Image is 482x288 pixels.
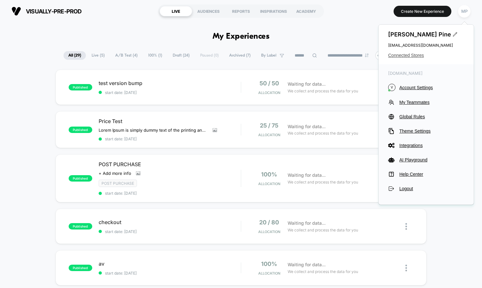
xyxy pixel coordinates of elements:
[388,71,464,76] span: [DOMAIN_NAME]
[99,136,241,141] span: start date: [DATE]
[288,172,326,179] span: Waiting for data...
[288,261,326,268] span: Waiting for data...
[258,90,280,95] span: Allocation
[168,51,194,60] span: Draft ( 24 )
[388,185,464,192] button: Logout
[99,229,241,234] span: start date: [DATE]
[399,100,464,105] span: My Teammates
[375,51,385,60] div: + 18
[110,51,142,60] span: A/B Test ( 4 )
[456,5,472,18] button: MP
[99,128,208,133] span: Lorem Ipsum is simply dummy text of the printing and typesetting industry. Lorem Ipsum has been t...
[458,5,471,18] div: MP
[69,127,92,133] span: published
[399,143,464,148] span: Integrations
[213,32,270,41] h1: My Experiences
[288,227,358,233] span: We collect and process the data for you
[405,223,407,230] img: close
[87,51,109,60] span: Live ( 5 )
[160,6,192,16] div: LIVE
[99,80,241,86] span: test version bump
[399,114,464,119] span: Global Rules
[388,84,395,91] i: V
[399,85,464,90] span: Account Settings
[388,142,464,149] button: Integrations
[388,43,464,48] span: [EMAIL_ADDRESS][DOMAIN_NAME]
[11,6,21,16] img: Visually logo
[99,171,131,176] span: + Add more info
[258,133,280,137] span: Allocation
[261,53,276,58] span: By Label
[288,123,326,130] span: Waiting for data...
[288,130,358,136] span: We collect and process the data for you
[260,122,278,129] span: 25 / 75
[99,219,241,225] span: checkout
[388,84,464,91] button: VAccount Settings
[288,81,326,88] span: Waiting for data...
[258,230,280,234] span: Allocation
[365,53,369,57] img: end
[258,182,280,186] span: Allocation
[192,6,225,16] div: AUDIENCES
[388,99,464,105] button: My Teammates
[261,171,277,178] span: 100%
[388,53,464,58] button: Connected Stores
[99,161,241,167] span: POST PURCHASE
[290,6,322,16] div: ACADEMY
[99,191,241,196] span: start date: [DATE]
[259,219,279,226] span: 20 / 80
[288,88,358,94] span: We collect and process the data for you
[69,223,92,230] span: published
[224,51,255,60] span: Archived ( 7 )
[258,271,280,276] span: Allocation
[405,265,407,271] img: close
[394,6,451,17] button: Create New Experience
[288,179,358,185] span: We collect and process the data for you
[99,271,241,276] span: start date: [DATE]
[388,157,464,163] button: AI Playground
[399,172,464,177] span: Help Center
[64,51,86,60] span: All ( 29 )
[388,171,464,177] button: Help Center
[10,6,84,16] button: visually-pre-prod
[99,90,241,95] span: start date: [DATE]
[260,80,279,87] span: 50 / 50
[388,113,464,120] button: Global Rules
[143,51,167,60] span: 100% ( 1 )
[399,186,464,191] span: Logout
[257,6,290,16] div: INSPIRATIONS
[288,269,358,275] span: We collect and process the data for you
[399,128,464,134] span: Theme Settings
[99,261,241,267] span: av
[399,157,464,162] span: AI Playground
[388,128,464,134] button: Theme Settings
[288,220,326,227] span: Waiting for data...
[69,175,92,182] span: published
[99,118,241,124] span: Price Test
[99,180,137,187] span: Post Purchase
[388,31,464,38] span: [PERSON_NAME] Pine
[69,265,92,271] span: published
[26,8,82,15] span: visually-pre-prod
[261,261,277,267] span: 100%
[225,6,257,16] div: REPORTS
[69,84,92,90] span: published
